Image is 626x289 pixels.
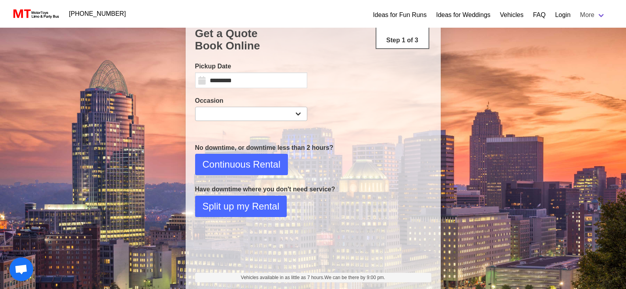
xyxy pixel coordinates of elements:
button: Continuous Rental [195,154,288,175]
img: MotorToys Logo [11,8,60,19]
label: Occasion [195,96,307,106]
p: No downtime, or downtime less than 2 hours? [195,143,431,153]
a: Ideas for Fun Runs [373,10,427,20]
a: Login [555,10,570,20]
h1: Get a Quote Book Online [195,27,431,52]
span: Continuous Rental [203,157,280,172]
button: Split up my Rental [195,196,287,217]
a: More [575,7,610,23]
span: Vehicles available in as little as 7 hours. [241,274,385,281]
span: We can be there by 9:00 pm. [324,275,385,280]
p: Have downtime where you don't need service? [195,185,431,194]
span: Split up my Rental [203,199,280,213]
label: Pickup Date [195,62,307,71]
p: Step 1 of 3 [380,36,425,45]
a: FAQ [533,10,545,20]
div: Open chat [9,257,33,281]
a: Ideas for Weddings [436,10,491,20]
a: [PHONE_NUMBER] [64,6,131,22]
a: Vehicles [500,10,524,20]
